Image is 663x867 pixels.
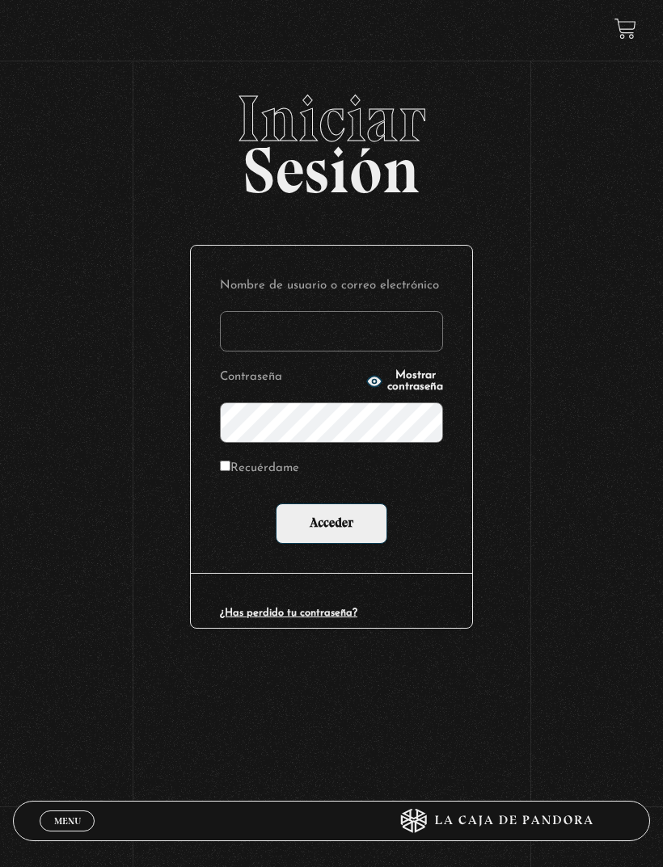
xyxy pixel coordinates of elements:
[13,86,649,190] h2: Sesión
[220,457,299,481] label: Recuérdame
[220,366,361,389] label: Contraseña
[49,830,87,841] span: Cerrar
[614,17,636,39] a: View your shopping cart
[276,503,387,544] input: Acceder
[220,461,230,471] input: Recuérdame
[366,370,443,393] button: Mostrar contraseña
[387,370,443,393] span: Mostrar contraseña
[220,275,443,298] label: Nombre de usuario o correo electrónico
[13,86,649,151] span: Iniciar
[220,608,357,618] a: ¿Has perdido tu contraseña?
[54,816,81,826] span: Menu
